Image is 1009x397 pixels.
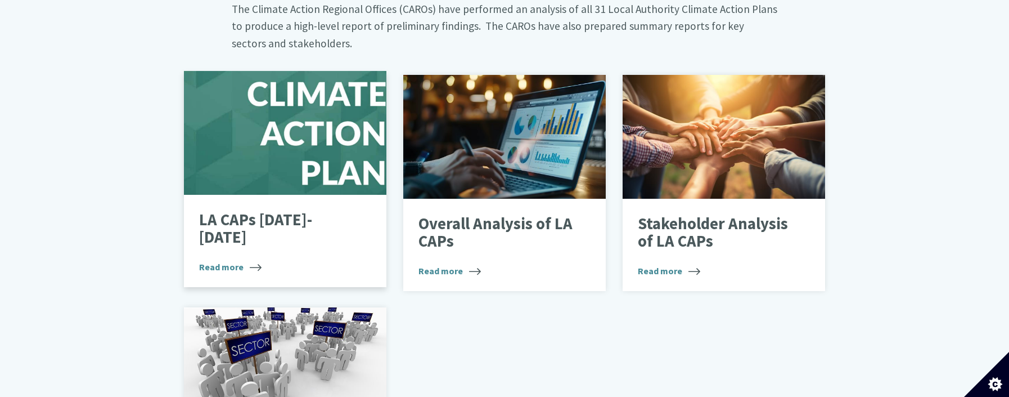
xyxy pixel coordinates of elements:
[199,211,354,247] p: LA CAPs [DATE]-[DATE]
[964,352,1009,397] button: Set cookie preferences
[638,264,700,278] span: Read more
[638,215,792,251] p: Stakeholder Analysis of LA CAPs
[418,264,481,278] span: Read more
[232,2,777,50] big: The Climate Action Regional Offices (CAROs) have performed an analysis of all 31 Local Authority ...
[184,71,386,287] a: LA CAPs [DATE]-[DATE] Read more
[418,215,573,251] p: Overall Analysis of LA CAPs
[199,260,262,274] span: Read more
[623,75,825,291] a: Stakeholder Analysis of LA CAPs Read more
[403,75,606,291] a: Overall Analysis of LA CAPs Read more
